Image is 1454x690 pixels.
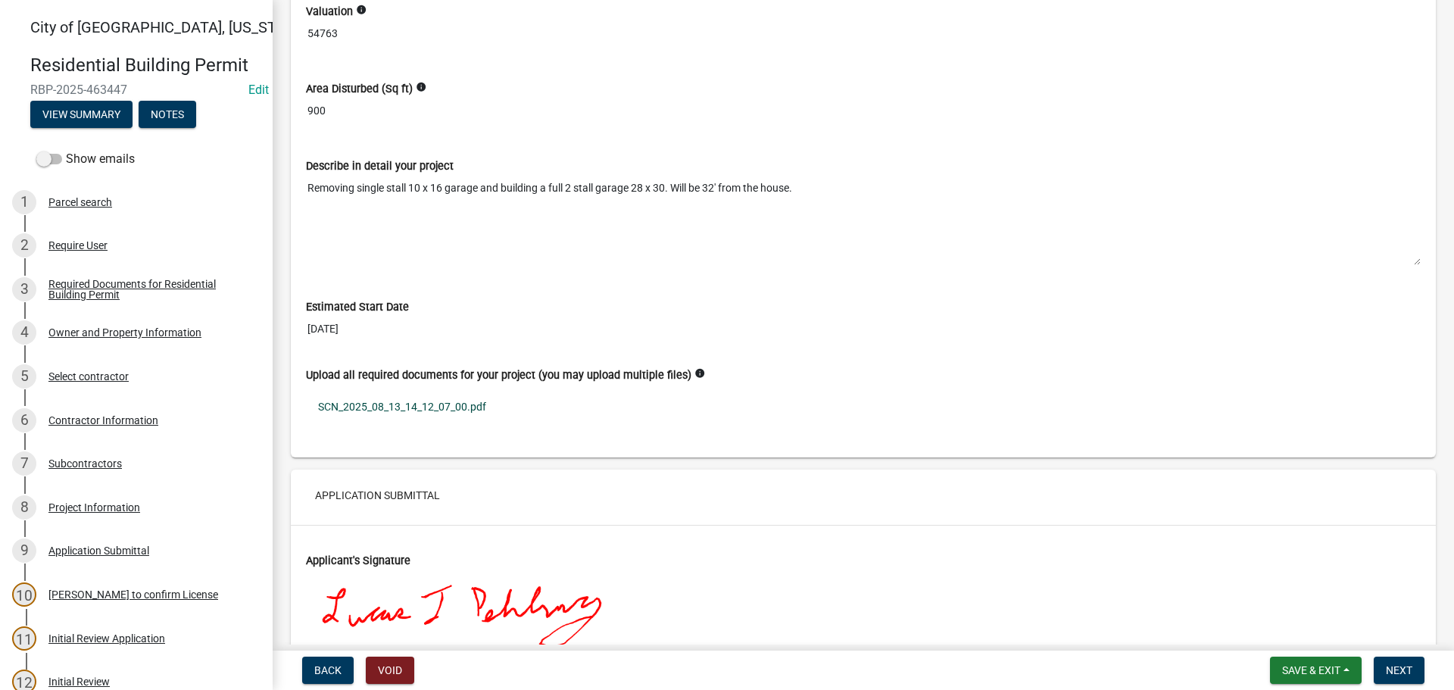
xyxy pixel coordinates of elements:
[48,676,110,687] div: Initial Review
[48,327,201,338] div: Owner and Property Information
[303,482,452,509] button: Application Submittal
[1282,664,1340,676] span: Save & Exit
[12,320,36,345] div: 4
[12,190,36,214] div: 1
[306,174,1421,266] textarea: Removing single stall 10 x 16 garage and building a full 2 stall garage 28 x 30. Will be 32' from...
[306,84,413,95] label: Area Disturbed (Sq ft)
[48,458,122,469] div: Subcontractors
[314,664,342,676] span: Back
[48,633,165,644] div: Initial Review Application
[48,279,248,300] div: Required Documents for Residential Building Permit
[12,582,36,607] div: 10
[139,109,196,121] wm-modal-confirm: Notes
[48,371,129,382] div: Select contractor
[30,55,261,76] h4: Residential Building Permit
[356,5,367,15] i: info
[12,364,36,389] div: 5
[12,408,36,432] div: 6
[36,150,135,168] label: Show emails
[30,83,242,97] span: RBP-2025-463447
[302,657,354,684] button: Back
[12,451,36,476] div: 7
[48,545,149,556] div: Application Submittal
[1374,657,1424,684] button: Next
[139,101,196,128] button: Notes
[48,197,112,208] div: Parcel search
[48,589,218,600] div: [PERSON_NAME] to confirm License
[306,556,410,567] label: Applicant's Signature
[30,101,133,128] button: View Summary
[1270,657,1362,684] button: Save & Exit
[48,240,108,251] div: Require User
[306,7,353,17] label: Valuation
[1386,664,1412,676] span: Next
[306,161,454,172] label: Describe in detail your project
[12,277,36,301] div: 3
[30,109,133,121] wm-modal-confirm: Summary
[12,233,36,258] div: 2
[416,82,426,92] i: info
[48,415,158,426] div: Contractor Information
[366,657,414,684] button: Void
[12,539,36,563] div: 9
[306,302,409,313] label: Estimated Start Date
[248,83,269,97] a: Edit
[306,370,691,381] label: Upload all required documents for your project (you may upload multiple files)
[248,83,269,97] wm-modal-confirm: Edit Application Number
[48,502,140,513] div: Project Information
[12,495,36,520] div: 8
[30,18,306,36] span: City of [GEOGRAPHIC_DATA], [US_STATE]
[12,626,36,651] div: 11
[306,389,1421,424] a: SCN_2025_08_13_14_12_07_00.pdf
[306,569,1096,645] img: +tsAAAAAZJREFUAwAZymA2rQye0wAAAABJRU5ErkJggg==
[694,368,705,379] i: info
